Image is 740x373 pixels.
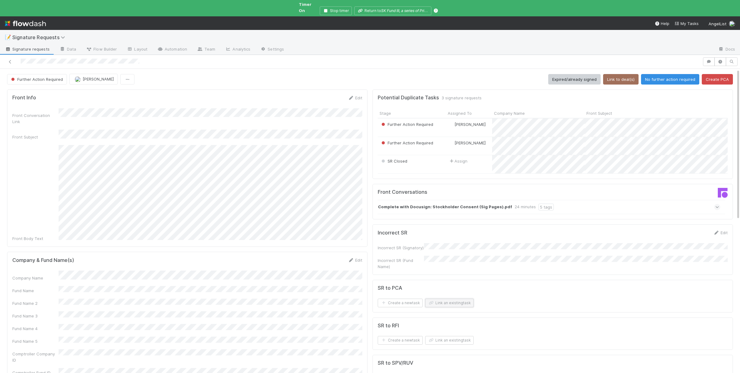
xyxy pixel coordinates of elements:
[381,8,461,13] i: SK Fund III, a series of Prithvi Venture Fund, LP
[320,6,352,15] button: Stop timer
[12,288,59,294] div: Fund Name
[299,1,317,14] span: Timer On
[378,257,424,270] div: Incorrect SR (Fund Name)
[378,323,399,329] h5: SR to RFI
[586,110,612,116] span: Front Subject
[380,159,407,164] span: SR Closed
[152,45,192,55] a: Automation
[378,360,413,366] h5: SR to SPV/RUV
[12,313,59,319] div: Fund Name 3
[5,46,50,52] span: Signature requests
[713,230,728,235] a: Edit
[81,45,122,55] a: Flow Builder
[12,235,59,242] div: Front Body Text
[449,122,454,127] img: avatar_55b415e2-df6a-4422-95b4-4512075a58f2.png
[718,188,728,198] img: front-logo-b4b721b83371efbadf0a.svg
[10,77,63,82] span: Further Action Required
[12,112,59,125] div: Front Conversation Link
[7,74,67,85] button: Further Action Required
[425,299,474,307] button: Link an existingtask
[12,257,74,263] h5: Company & Fund Name(s)
[86,46,117,52] span: Flow Builder
[192,45,220,55] a: Team
[354,6,431,15] button: Return toSK Fund III, a series of Prithvi Venture Fund, LP
[12,34,68,40] span: Signature Requests
[12,325,59,332] div: Fund Name 4
[603,74,639,85] button: Link to deal(s)
[378,336,423,345] button: Create a newtask
[12,351,59,363] div: Comptroller Company ID
[709,21,726,26] span: AngelList
[641,74,699,85] button: No further action required
[5,35,11,40] span: 📝
[442,95,482,101] span: 3 signature requests
[12,95,36,101] h5: Front Info
[83,77,114,81] span: [PERSON_NAME]
[380,122,433,127] span: Further Action Required
[380,110,391,116] span: Stage
[494,110,525,116] span: Company Name
[378,230,407,236] h5: Incorrect SR
[729,21,735,27] img: avatar_55b415e2-df6a-4422-95b4-4512075a58f2.png
[378,245,424,251] div: Incorrect SR (Signatory)
[380,158,407,164] div: SR Closed
[75,76,81,82] img: avatar_55b415e2-df6a-4422-95b4-4512075a58f2.png
[448,140,486,146] div: [PERSON_NAME]
[12,300,59,306] div: Fund Name 2
[122,45,152,55] a: Layout
[454,140,486,145] span: [PERSON_NAME]
[12,134,59,140] div: Front Subject
[378,204,512,210] strong: Complete with Docusign: Stockholder Consent (Sig Pages).pdf
[380,140,433,146] div: Further Action Required
[448,158,467,164] span: Assign
[348,95,362,100] a: Edit
[674,20,699,27] a: My Tasks
[454,122,486,127] span: [PERSON_NAME]
[69,74,118,84] button: [PERSON_NAME]
[448,110,472,116] span: Assigned To
[380,140,433,145] span: Further Action Required
[12,275,59,281] div: Company Name
[674,21,699,26] span: My Tasks
[449,140,454,145] img: avatar_55b415e2-df6a-4422-95b4-4512075a58f2.png
[448,121,486,127] div: [PERSON_NAME]
[378,285,402,291] h5: SR to PCA
[713,45,740,55] a: Docs
[655,20,669,27] div: Help
[378,299,423,307] button: Create a newtask
[702,74,733,85] button: Create PCA
[55,45,81,55] a: Data
[220,45,255,55] a: Analytics
[515,204,536,210] div: 24 minutes
[299,2,311,13] span: Timer On
[425,336,474,345] button: Link an existingtask
[5,18,46,29] img: logo-inverted-e16ddd16eac7371096b0.svg
[12,338,59,344] div: Fund Name 5
[348,258,362,263] a: Edit
[538,204,554,210] div: 5 tags
[255,45,289,55] a: Settings
[380,121,433,127] div: Further Action Required
[548,74,601,85] button: Expired/already signed
[378,189,548,195] h5: Front Conversations
[378,95,439,101] h5: Potential Duplicate Tasks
